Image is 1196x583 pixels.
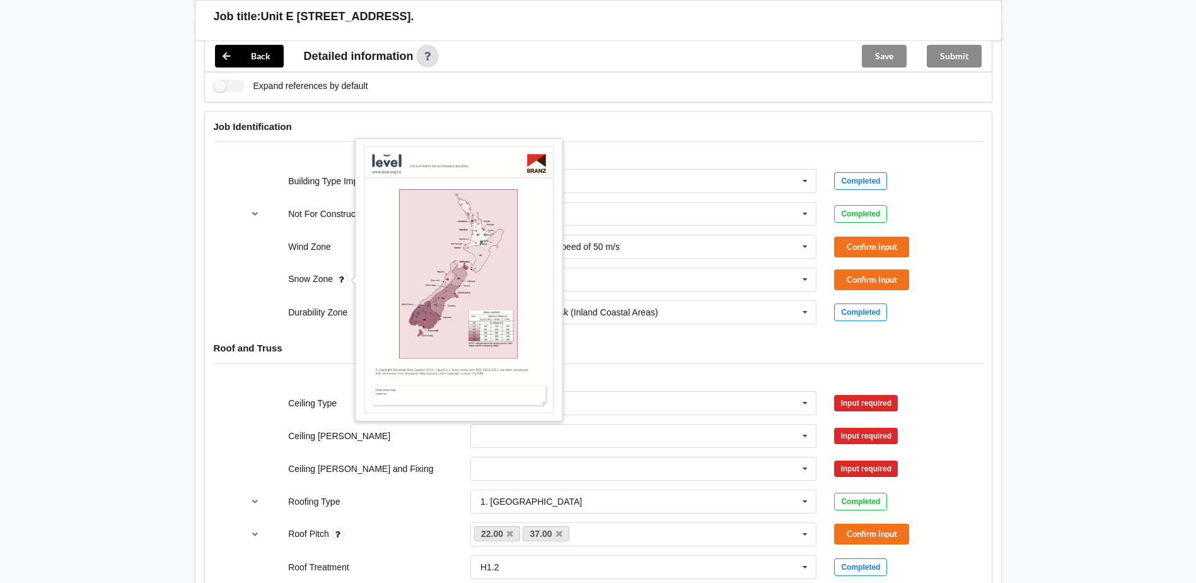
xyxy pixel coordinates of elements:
label: Roofing Type [288,497,340,507]
label: Snow Zone [288,274,335,284]
button: reference-toggle [243,490,267,513]
div: H1.2 [480,563,499,572]
label: Ceiling [PERSON_NAME] and Fixing [288,464,433,474]
h4: Roof and Truss [214,342,983,354]
div: Completed [834,303,887,321]
button: Confirm input [834,524,909,545]
div: Completed [834,558,887,576]
button: reference-toggle [243,523,267,546]
label: Wind Zone [288,242,331,252]
a: 22.00 [474,526,521,541]
div: 1. [GEOGRAPHIC_DATA] [480,497,582,506]
h3: Unit E [STREET_ADDRESS]. [261,9,414,24]
div: Completed [834,205,887,223]
label: Roof Pitch [288,529,331,539]
div: Input required [834,395,898,411]
button: Confirm input [834,237,909,257]
label: Not For Construction [288,209,369,219]
span: Detailed information [304,50,414,62]
div: Input required [834,428,898,444]
label: Building Type Importance Level [288,176,411,186]
label: Ceiling [PERSON_NAME] [288,431,390,441]
label: Roof Treatment [288,562,349,572]
div: Input required [834,461,898,477]
button: reference-toggle [243,203,267,225]
a: 37.00 [523,526,569,541]
h3: Job title: [214,9,261,24]
label: Durability Zone [288,307,347,317]
button: Confirm input [834,269,909,290]
label: Ceiling Type [288,398,337,408]
h4: Job Identification [214,121,983,132]
div: Completed [834,493,887,510]
label: Expand references by default [214,79,368,93]
button: Back [215,45,284,68]
div: Completed [834,172,887,190]
img: Snow zone map [364,146,554,414]
div: Zone C - Medium Risk (Inland Coastal Areas) [480,308,658,317]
